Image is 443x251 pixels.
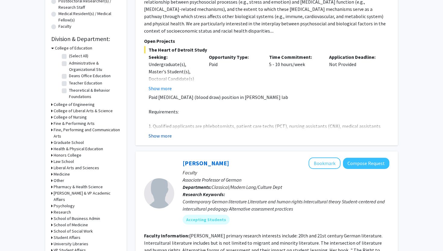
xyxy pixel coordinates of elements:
[54,165,99,171] h3: Liberal Arts and Sciences
[54,101,95,108] h3: College of Engineering
[54,152,81,158] h3: Honors College
[149,132,172,139] button: Show more
[204,53,265,92] div: Paid
[149,123,381,136] span: 1. Qualified applicants are phlebotomists, patient care techs (PCT), nursing assistants (CNA), me...
[144,37,389,45] p: Open Projects
[144,233,189,239] b: Faculty Information:
[54,139,84,146] h3: Graduate School
[309,157,341,169] button: Add Nicole Coleman to Bookmarks
[69,73,111,79] label: Deans Office Education
[183,191,225,197] b: Research Keywords:
[54,234,80,241] h3: Student Affairs
[54,228,93,234] h3: School of Social Work
[54,127,121,139] h3: Fine, Performing and Communication Arts
[183,159,229,167] a: [PERSON_NAME]
[183,198,389,212] div: Contemporary German literature Literature and human rights Intercultural theory Student-centered ...
[183,184,212,190] b: Departments:
[183,215,230,224] mat-chip: Accepting Students
[55,45,92,51] h3: College of Education
[54,190,121,203] h3: [PERSON_NAME] & VP Academic Affairs
[325,53,385,92] div: Not Provided
[209,53,260,61] p: Opportunity Type:
[54,171,70,177] h3: Medicine
[149,61,200,97] div: Undergraduate(s), Master's Student(s), Doctoral Candidate(s) (PhD, MD, DMD, PharmD, etc.)
[269,53,320,61] p: Time Commitment:
[54,203,75,209] h3: Psychology
[54,209,71,215] h3: Research
[69,87,119,100] label: Theoretical & Behavior Foundations
[149,53,200,61] p: Seeking:
[54,146,103,152] h3: Health & Physical Education
[58,11,121,23] label: Medical Resident(s) / Medical Fellow(s)
[69,53,88,59] label: (Select All)
[265,53,325,92] div: 5 - 10 hours/week
[5,224,26,246] iframe: Chat
[144,46,389,53] span: The Heart of Detroit Study
[54,120,95,127] h3: Fine & Performing Arts
[58,23,71,30] label: Faculty
[149,94,288,100] span: Paid [MEDICAL_DATA] (blood draw) position in [PERSON_NAME] lab
[54,114,87,120] h3: College of Nursing
[183,169,389,176] p: Faculty
[54,108,113,114] h3: College of Liberal Arts & Science
[149,85,172,92] button: Show more
[149,109,179,115] span: Requirements:
[343,158,389,169] button: Compose Request to Nicole Coleman
[183,176,389,183] p: Associate Professor of German
[54,184,103,190] h3: Pharmacy & Health Science
[54,215,100,222] h3: School of Business Admin
[69,80,102,86] label: Teacher Education
[69,60,119,73] label: Administrative & Organizational Stu
[212,184,282,190] span: Classical/Modern Lang/Culture Dept
[54,177,64,184] h3: Other
[54,222,88,228] h3: School of Medicine
[51,35,121,43] h2: Division & Department:
[54,158,74,165] h3: Law School
[54,241,88,247] h3: University Libraries
[329,53,380,61] p: Application Deadline:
